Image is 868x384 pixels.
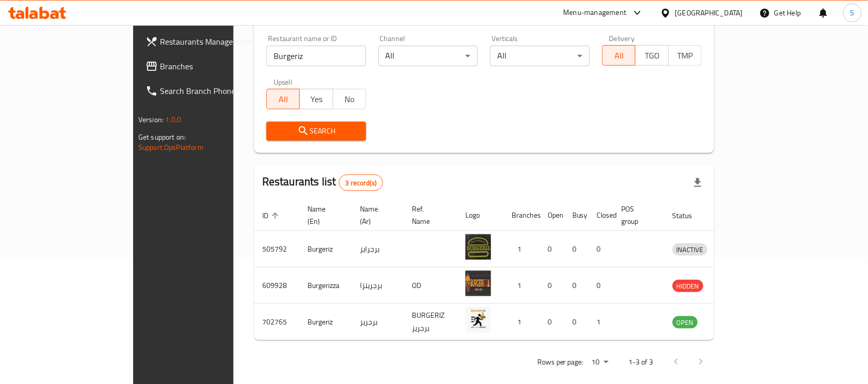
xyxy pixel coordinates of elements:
span: OPEN [673,317,698,329]
td: Burgeriz [299,231,352,267]
span: Search [275,125,358,138]
td: 0 [589,231,613,267]
td: OD [404,267,457,304]
span: Name (Ar) [360,203,391,227]
button: All [602,45,636,66]
span: TMP [673,48,698,63]
span: INACTIVE [673,244,708,256]
div: [GEOGRAPHIC_DATA] [675,7,743,18]
img: Burgeriz [465,234,491,260]
p: 1-3 of 3 [629,356,654,369]
td: Burgerizza [299,267,352,304]
div: All [490,46,590,66]
a: Branches [137,54,278,79]
td: 0 [564,231,589,267]
div: Total records count [339,175,384,191]
span: 3 record(s) [339,178,383,188]
span: Restaurants Management [160,35,270,48]
span: Yes [304,92,329,107]
td: 0 [539,304,564,340]
span: No [337,92,362,107]
td: 0 [564,304,589,340]
th: Logo [457,200,503,231]
td: برجريتزا [352,267,404,304]
td: 0 [589,267,613,304]
td: 1 [503,304,539,340]
div: Menu-management [564,7,627,19]
td: برجريز [352,304,404,340]
a: Search Branch Phone [137,79,278,103]
table: enhanced table [254,200,755,340]
div: All [378,46,478,66]
td: 1 [589,304,613,340]
img: Burgeriz [465,307,491,333]
span: Search Branch Phone [160,85,270,97]
td: BURGERIZ برجريز [404,304,457,340]
span: HIDDEN [673,280,703,292]
td: برجرايز [352,231,404,267]
span: 1.0.0 [165,113,181,126]
button: Yes [299,89,333,109]
img: Burgerizza [465,271,491,296]
a: Support.OpsPlatform [138,141,204,154]
td: 0 [539,267,564,304]
h2: Restaurants list [262,174,383,191]
span: Version: [138,113,164,126]
div: HIDDEN [673,280,703,292]
span: All [271,92,296,107]
span: Branches [160,60,270,72]
th: Busy [564,200,589,231]
a: Restaurants Management [137,29,278,54]
td: 0 [539,231,564,267]
button: Search [266,122,366,141]
th: Closed [589,200,613,231]
span: Ref. Name [412,203,445,227]
button: All [266,89,300,109]
span: POS group [622,203,652,227]
span: ID [262,209,282,222]
td: Burgeriz [299,304,352,340]
th: Branches [503,200,539,231]
p: Rows per page: [537,356,584,369]
label: Upsell [274,79,293,86]
span: Status [673,209,706,222]
td: 1 [503,231,539,267]
div: Rows per page: [588,355,612,370]
button: TMP [668,45,702,66]
span: TGO [640,48,664,63]
span: Name (En) [308,203,339,227]
td: 1 [503,267,539,304]
button: TGO [635,45,668,66]
label: Delivery [609,35,635,42]
input: Search for restaurant name or ID.. [266,46,366,66]
div: Export file [685,170,710,195]
th: Open [539,200,564,231]
span: Get support on: [138,130,186,144]
span: S [851,7,855,18]
button: No [333,89,366,109]
td: 0 [564,267,589,304]
span: All [607,48,631,63]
